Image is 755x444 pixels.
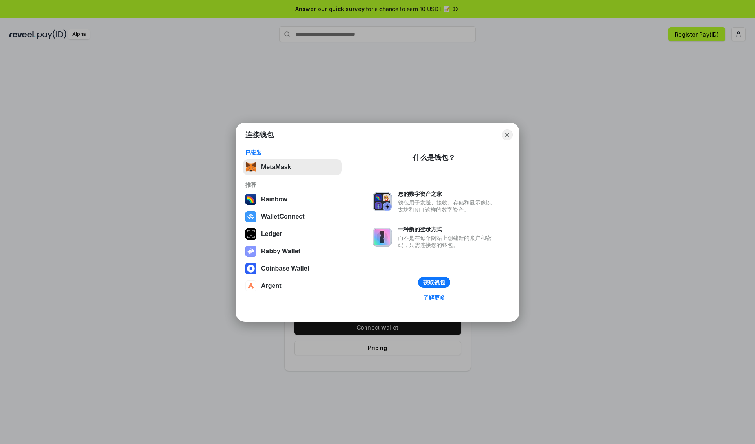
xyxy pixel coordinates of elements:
[245,246,256,257] img: svg+xml,%3Csvg%20xmlns%3D%22http%3A%2F%2Fwww.w3.org%2F2000%2Fsvg%22%20fill%3D%22none%22%20viewBox...
[245,194,256,205] img: svg+xml,%3Csvg%20width%3D%22120%22%20height%3D%22120%22%20viewBox%3D%220%200%20120%20120%22%20fil...
[245,181,339,188] div: 推荐
[261,248,300,255] div: Rabby Wallet
[243,226,342,242] button: Ledger
[373,192,392,211] img: svg+xml,%3Csvg%20xmlns%3D%22http%3A%2F%2Fwww.w3.org%2F2000%2Fsvg%22%20fill%3D%22none%22%20viewBox...
[243,243,342,259] button: Rabby Wallet
[373,228,392,247] img: svg+xml,%3Csvg%20xmlns%3D%22http%3A%2F%2Fwww.w3.org%2F2000%2Fsvg%22%20fill%3D%22none%22%20viewBox...
[245,149,339,156] div: 已安装
[418,277,450,288] button: 获取钱包
[243,192,342,207] button: Rainbow
[245,280,256,291] img: svg+xml,%3Csvg%20width%3D%2228%22%20height%3D%2228%22%20viewBox%3D%220%200%2028%2028%22%20fill%3D...
[261,265,309,272] div: Coinbase Wallet
[243,159,342,175] button: MetaMask
[245,162,256,173] img: svg+xml,%3Csvg%20fill%3D%22none%22%20height%3D%2233%22%20viewBox%3D%220%200%2035%2033%22%20width%...
[398,226,495,233] div: 一种新的登录方式
[418,293,450,303] a: 了解更多
[423,294,445,301] div: 了解更多
[243,209,342,225] button: WalletConnect
[398,199,495,213] div: 钱包用于发送、接收、存储和显示像以太坊和NFT这样的数字资产。
[261,164,291,171] div: MetaMask
[245,211,256,222] img: svg+xml,%3Csvg%20width%3D%2228%22%20height%3D%2228%22%20viewBox%3D%220%200%2028%2028%22%20fill%3D...
[502,129,513,140] button: Close
[243,278,342,294] button: Argent
[261,230,282,238] div: Ledger
[398,190,495,197] div: 您的数字资产之家
[398,234,495,249] div: 而不是在每个网站上创建新的账户和密码，只需连接您的钱包。
[261,213,305,220] div: WalletConnect
[261,282,282,289] div: Argent
[261,196,287,203] div: Rainbow
[245,228,256,240] img: svg+xml,%3Csvg%20xmlns%3D%22http%3A%2F%2Fwww.w3.org%2F2000%2Fsvg%22%20width%3D%2228%22%20height%3...
[245,130,274,140] h1: 连接钱包
[413,153,455,162] div: 什么是钱包？
[245,263,256,274] img: svg+xml,%3Csvg%20width%3D%2228%22%20height%3D%2228%22%20viewBox%3D%220%200%2028%2028%22%20fill%3D...
[243,261,342,276] button: Coinbase Wallet
[423,279,445,286] div: 获取钱包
